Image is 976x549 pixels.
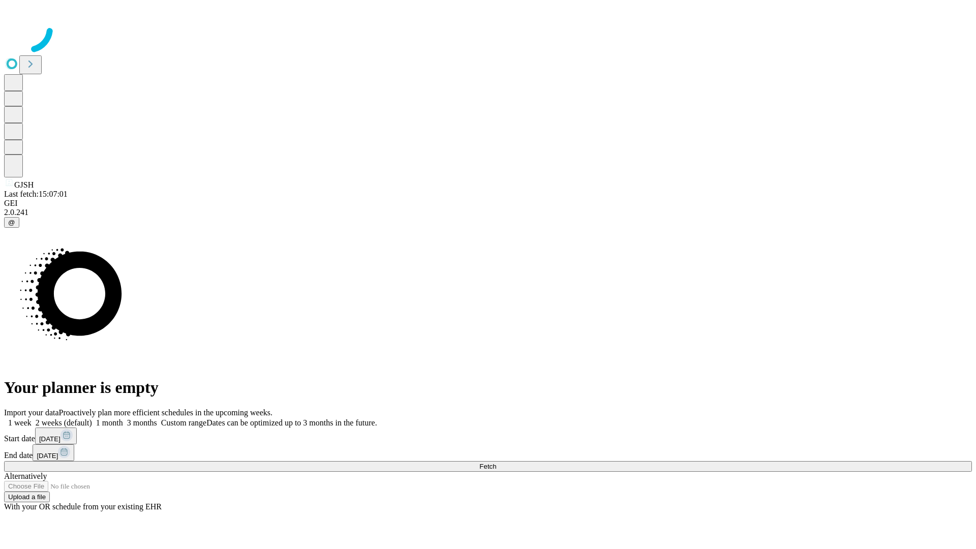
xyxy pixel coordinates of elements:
[39,435,60,443] span: [DATE]
[4,461,972,472] button: Fetch
[4,190,68,198] span: Last fetch: 15:07:01
[127,418,157,427] span: 3 months
[161,418,206,427] span: Custom range
[4,378,972,397] h1: Your planner is empty
[37,452,58,460] span: [DATE]
[4,217,19,228] button: @
[479,463,496,470] span: Fetch
[4,502,162,511] span: With your OR schedule from your existing EHR
[4,208,972,217] div: 2.0.241
[4,472,47,480] span: Alternatively
[8,219,15,226] span: @
[4,492,50,502] button: Upload a file
[33,444,74,461] button: [DATE]
[4,199,972,208] div: GEI
[8,418,32,427] span: 1 week
[206,418,377,427] span: Dates can be optimized up to 3 months in the future.
[4,408,59,417] span: Import your data
[4,428,972,444] div: Start date
[35,428,77,444] button: [DATE]
[4,444,972,461] div: End date
[96,418,123,427] span: 1 month
[36,418,92,427] span: 2 weeks (default)
[59,408,272,417] span: Proactively plan more efficient schedules in the upcoming weeks.
[14,180,34,189] span: GJSH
